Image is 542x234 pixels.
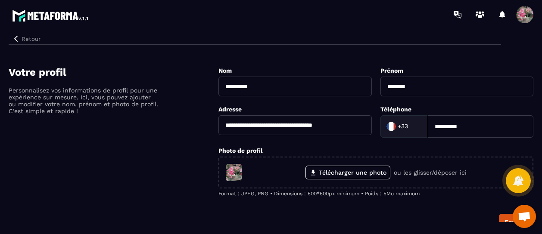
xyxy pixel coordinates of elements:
[218,191,533,197] p: Format : JPEG, PNG • Dimensions : 500*500px minimum • Poids : 5Mo maximum
[380,115,428,138] div: Search for option
[380,106,411,113] label: Téléphone
[218,67,232,74] label: Nom
[380,67,403,74] label: Prénom
[410,120,419,133] input: Search for option
[398,122,408,131] span: +33
[383,118,400,135] img: Country Flag
[12,8,90,23] img: logo
[9,33,44,44] button: Retour
[218,106,242,113] label: Adresse
[9,66,218,78] h4: Votre profil
[9,87,159,114] p: Personnalisez vos informations de profil pour une expérience sur mesure. Ici, vous pouvez ajouter...
[394,169,467,176] p: ou les glisser/déposer ici
[513,205,536,228] a: Ouvrir le chat
[218,147,263,154] label: Photo de profil
[305,166,390,179] label: Télécharger une photo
